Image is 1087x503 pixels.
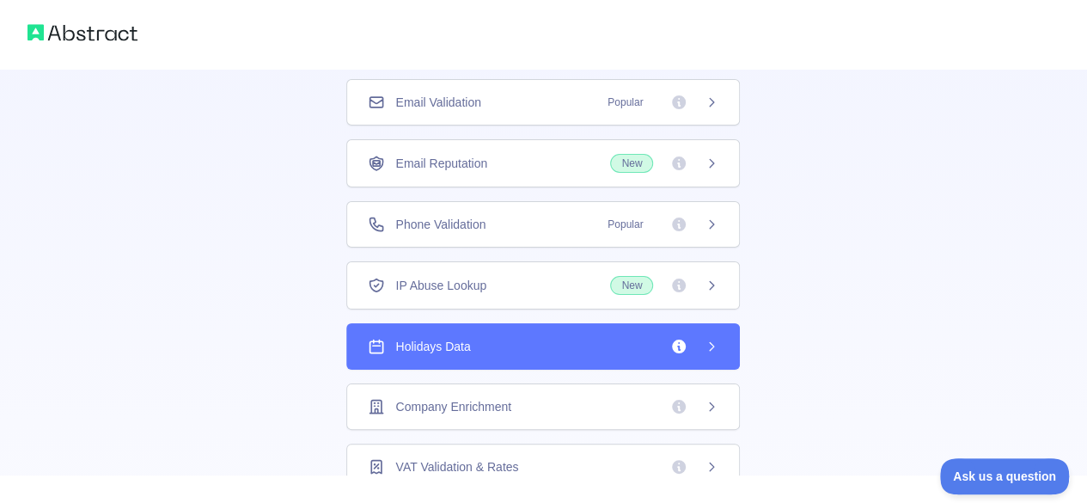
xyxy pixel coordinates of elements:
[597,216,653,233] span: Popular
[395,277,486,294] span: IP Abuse Lookup
[597,94,653,111] span: Popular
[395,458,518,475] span: VAT Validation & Rates
[395,398,511,415] span: Company Enrichment
[940,458,1070,494] iframe: Toggle Customer Support
[395,216,485,233] span: Phone Validation
[610,154,653,173] span: New
[27,21,137,45] img: Abstract logo
[610,276,653,295] span: New
[395,155,487,172] span: Email Reputation
[395,338,470,355] span: Holidays Data
[395,94,480,111] span: Email Validation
